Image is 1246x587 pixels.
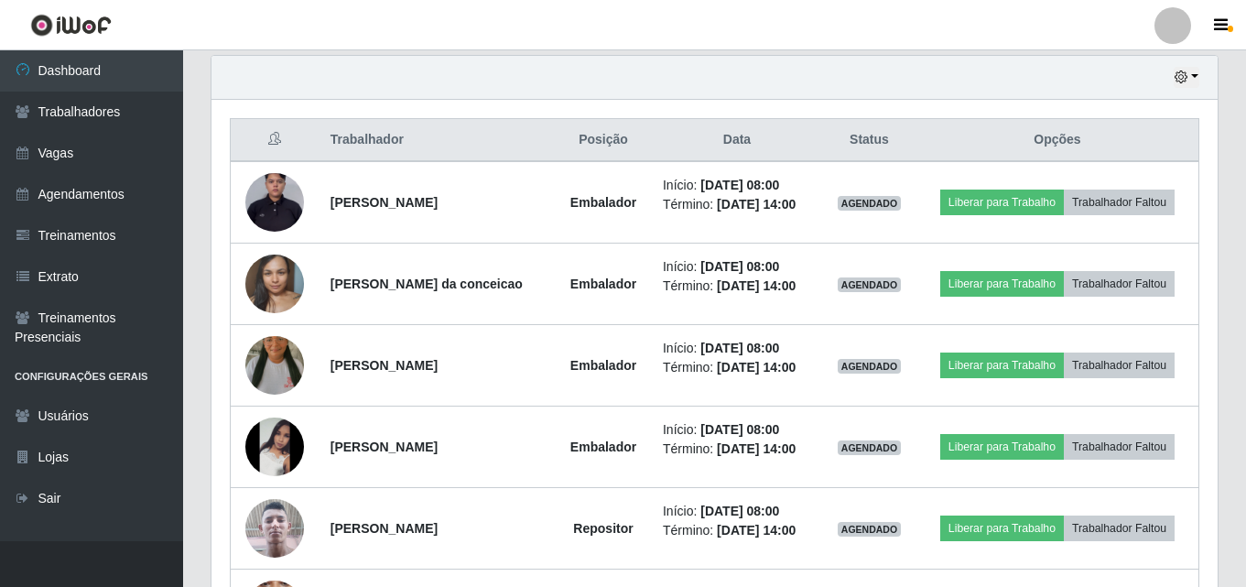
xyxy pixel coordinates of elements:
[940,353,1064,378] button: Liberar para Trabalho
[1064,190,1175,215] button: Trabalhador Faltou
[330,440,438,454] strong: [PERSON_NAME]
[245,489,304,567] img: 1713526762317.jpeg
[717,360,796,375] time: [DATE] 14:00
[822,119,916,162] th: Status
[570,440,636,454] strong: Embalador
[330,358,438,373] strong: [PERSON_NAME]
[245,418,304,476] img: 1745859119141.jpeg
[570,277,636,291] strong: Embalador
[663,521,811,540] li: Término:
[663,257,811,277] li: Início:
[838,359,902,374] span: AGENDADO
[663,277,811,296] li: Término:
[570,195,636,210] strong: Embalador
[245,219,304,350] img: 1752311945610.jpeg
[1064,353,1175,378] button: Trabalhador Faltou
[700,504,779,518] time: [DATE] 08:00
[940,190,1064,215] button: Liberar para Trabalho
[838,440,902,455] span: AGENDADO
[330,521,438,536] strong: [PERSON_NAME]
[838,277,902,292] span: AGENDADO
[717,278,796,293] time: [DATE] 14:00
[245,150,304,255] img: 1755306800551.jpeg
[940,271,1064,297] button: Liberar para Trabalho
[700,259,779,274] time: [DATE] 08:00
[1064,434,1175,460] button: Trabalhador Faltou
[663,502,811,521] li: Início:
[652,119,822,162] th: Data
[555,119,652,162] th: Posição
[663,195,811,214] li: Término:
[1064,271,1175,297] button: Trabalhador Faltou
[916,119,1199,162] th: Opções
[717,197,796,212] time: [DATE] 14:00
[570,358,636,373] strong: Embalador
[700,178,779,192] time: [DATE] 08:00
[330,277,523,291] strong: [PERSON_NAME] da conceicao
[663,420,811,440] li: Início:
[717,441,796,456] time: [DATE] 14:00
[30,14,112,37] img: CoreUI Logo
[663,440,811,459] li: Término:
[320,119,555,162] th: Trabalhador
[838,522,902,537] span: AGENDADO
[940,516,1064,541] button: Liberar para Trabalho
[663,358,811,377] li: Término:
[663,176,811,195] li: Início:
[573,521,633,536] strong: Repositor
[838,196,902,211] span: AGENDADO
[700,422,779,437] time: [DATE] 08:00
[245,313,304,418] img: 1744320952453.jpeg
[663,339,811,358] li: Início:
[1064,516,1175,541] button: Trabalhador Faltou
[330,195,438,210] strong: [PERSON_NAME]
[717,523,796,538] time: [DATE] 14:00
[940,434,1064,460] button: Liberar para Trabalho
[700,341,779,355] time: [DATE] 08:00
